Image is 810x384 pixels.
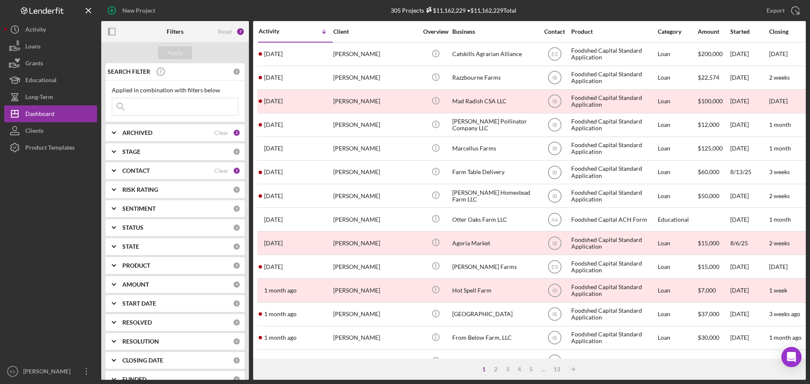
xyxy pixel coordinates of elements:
div: [DATE] [730,137,768,160]
b: FUNDED [122,376,146,383]
div: Product [571,28,656,35]
b: RESOLVED [122,319,152,326]
text: AA [551,217,558,223]
div: Open Intercom Messenger [781,347,802,367]
div: 0 [233,205,240,212]
div: Farm Table Delivery [452,161,537,183]
div: $15,000 [698,232,729,254]
div: Loan [658,161,697,183]
time: 2025-08-28 19:43 [264,51,283,57]
div: [PERSON_NAME] [333,255,418,278]
div: Foodshed Capital Standard Application [571,161,656,183]
text: IB [552,193,557,199]
div: [DATE] [730,255,768,278]
time: 2025-07-29 12:52 [264,311,297,317]
div: [DATE] [730,279,768,301]
div: Foodshed Capital Standard Application [571,137,656,160]
div: Foodshed Capital ACH Form [571,350,656,373]
time: 2025-07-18 19:09 [264,358,283,365]
span: $60,000 [698,168,719,175]
div: Marcellus Farms [452,137,537,160]
div: 305 Projects • $11,162,229 Total [391,7,516,14]
div: Foodshed Capital Standard Application [571,232,656,254]
div: 0 [233,376,240,383]
div: Foodshed Capital Standard Application [571,43,656,65]
b: PRODUCT [122,262,150,269]
span: $15,000 [698,263,719,270]
div: Long-Term [25,89,53,107]
div: 0 [233,262,240,269]
button: Long-Term [4,89,97,105]
div: Foodshed Capital Standard Application [571,67,656,89]
time: 2 weeks [769,74,790,81]
div: Foodshed Capital Standard Application [571,255,656,278]
div: [PERSON_NAME] Farms [452,255,537,278]
b: CLOSING DATE [122,357,163,364]
b: SENTIMENT [122,205,156,212]
div: 7 [236,27,245,36]
div: 8/6/25 [730,232,768,254]
div: [DATE] [730,303,768,325]
div: [PERSON_NAME] [333,232,418,254]
span: $50,000 [698,192,719,199]
time: 1 month [769,216,791,223]
button: Dashboard [4,105,97,122]
div: Amount [698,28,729,35]
text: IB [552,122,557,128]
time: 2025-08-07 17:51 [264,193,283,199]
div: $100,000 [698,90,729,113]
button: Grants [4,55,97,72]
div: Foodshed Capital Standard Application [571,90,656,113]
time: 3 weeks ago [769,310,800,317]
div: 2 [490,366,502,373]
div: [PERSON_NAME] [333,327,418,349]
time: 2025-08-06 20:48 [264,216,283,223]
button: Clients [4,122,97,139]
time: 2025-08-21 15:21 [264,145,283,152]
b: ARCHIVED [122,129,152,136]
button: Activity [4,21,97,38]
div: Loan [658,43,697,65]
div: Overview [420,28,451,35]
div: [DATE] [730,350,768,373]
div: Foodshed Capital Standard Application [571,303,656,325]
div: Razzbourne Farms [452,67,537,89]
div: 0 [233,338,240,345]
div: 8/13/25 [730,161,768,183]
div: [PERSON_NAME] [333,208,418,231]
button: Loans [4,38,97,55]
div: [DATE] [730,90,768,113]
div: Triple E Farms LLC [452,350,537,373]
b: RISK RATING [122,186,158,193]
div: Foodshed Capital Standard Application [571,114,656,136]
div: 13 [549,366,564,373]
div: New Project [122,2,155,19]
time: 2025-08-28 13:15 [264,74,283,81]
div: Activity [259,28,296,35]
b: Filters [167,28,184,35]
div: 5 [233,167,240,175]
div: Loan [658,255,697,278]
div: Agoria Market [452,232,537,254]
button: New Project [101,2,164,19]
div: [DATE] [730,327,768,349]
time: 2025-07-25 20:21 [264,334,297,341]
div: Contact [539,28,570,35]
time: [DATE] [769,50,788,57]
div: 2 [233,129,240,137]
div: Loan [658,232,697,254]
div: 0 [233,224,240,231]
div: Foodshed Capital Standard Application [571,185,656,207]
div: Loan [658,279,697,301]
div: [PERSON_NAME] [333,43,418,65]
div: [PERSON_NAME] [333,90,418,113]
div: Educational [25,72,57,91]
text: IB [552,75,557,81]
div: Activity [25,21,46,40]
div: [PERSON_NAME] [333,185,418,207]
div: Foodshed Capital Standard Application [571,327,656,349]
time: 2 weeks [769,192,790,199]
div: [PERSON_NAME] Homestead Farm LLC [452,185,537,207]
div: [DATE] [730,43,768,65]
